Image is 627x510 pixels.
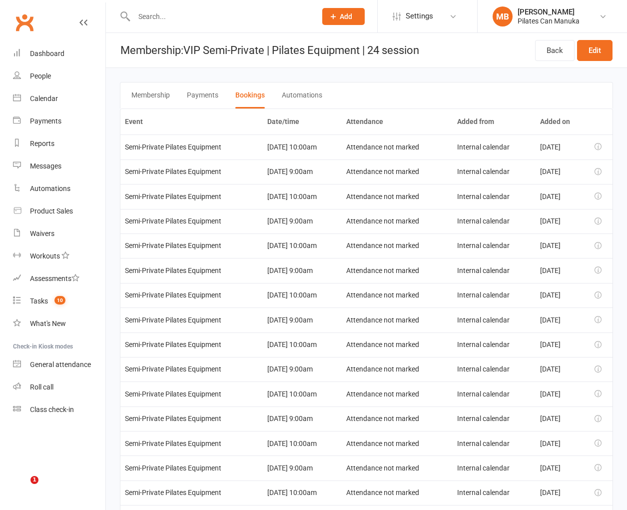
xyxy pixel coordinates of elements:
[120,357,263,381] td: Semi-Private Pilates Equipment
[263,307,342,332] td: [DATE] 9:00am
[235,82,265,108] button: Bookings
[13,110,105,132] a: Payments
[13,42,105,65] a: Dashboard
[120,406,263,431] td: Semi-Private Pilates Equipment
[30,139,54,147] div: Reports
[536,209,588,233] td: [DATE]
[13,200,105,222] a: Product Sales
[536,159,588,184] td: [DATE]
[536,134,588,159] td: [DATE]
[263,381,342,406] td: [DATE] 10:00am
[536,455,588,480] td: [DATE]
[282,82,322,108] button: Automations
[342,258,453,282] td: Attendance not marked
[535,40,575,61] a: Back
[263,332,342,357] td: [DATE] 10:00am
[453,480,536,505] td: Internal calendar
[340,12,352,20] span: Add
[263,455,342,480] td: [DATE] 9:00am
[536,480,588,505] td: [DATE]
[453,109,536,134] th: Added from
[342,480,453,505] td: Attendance not marked
[30,184,70,192] div: Automations
[120,159,263,184] td: Semi-Private Pilates Equipment
[518,16,580,25] div: Pilates Can Manuka
[13,353,105,376] a: General attendance kiosk mode
[536,406,588,431] td: [DATE]
[13,267,105,290] a: Assessments
[13,245,105,267] a: Workouts
[536,258,588,282] td: [DATE]
[342,381,453,406] td: Attendance not marked
[131,82,170,108] button: Membership
[263,209,342,233] td: [DATE] 9:00am
[342,233,453,258] td: Attendance not marked
[342,307,453,332] td: Attendance not marked
[30,162,61,170] div: Messages
[518,7,580,16] div: [PERSON_NAME]
[120,283,263,307] td: Semi-Private Pilates Equipment
[30,383,53,391] div: Roll call
[453,406,536,431] td: Internal calendar
[453,209,536,233] td: Internal calendar
[13,155,105,177] a: Messages
[13,87,105,110] a: Calendar
[12,10,37,35] a: Clubworx
[120,332,263,357] td: Semi-Private Pilates Equipment
[263,357,342,381] td: [DATE] 9:00am
[263,109,342,134] th: Date/time
[13,222,105,245] a: Waivers
[30,297,48,305] div: Tasks
[30,476,38,484] span: 1
[13,376,105,398] a: Roll call
[453,332,536,357] td: Internal calendar
[13,177,105,200] a: Automations
[10,476,34,500] iframe: Intercom live chat
[536,307,588,332] td: [DATE]
[120,381,263,406] td: Semi-Private Pilates Equipment
[120,109,263,134] th: Event
[342,134,453,159] td: Attendance not marked
[342,184,453,208] td: Attendance not marked
[536,109,588,134] th: Added on
[342,357,453,381] td: Attendance not marked
[263,159,342,184] td: [DATE] 9:00am
[342,431,453,455] td: Attendance not marked
[120,455,263,480] td: Semi-Private Pilates Equipment
[453,233,536,258] td: Internal calendar
[493,6,513,26] div: MB
[406,5,433,27] span: Settings
[342,283,453,307] td: Attendance not marked
[30,207,73,215] div: Product Sales
[106,33,419,67] h1: Membership: VIP Semi-Private | Pilates Equipment | 24 session
[453,283,536,307] td: Internal calendar
[263,406,342,431] td: [DATE] 9:00am
[536,431,588,455] td: [DATE]
[13,132,105,155] a: Reports
[342,406,453,431] td: Attendance not marked
[453,307,536,332] td: Internal calendar
[536,332,588,357] td: [DATE]
[263,258,342,282] td: [DATE] 9:00am
[536,283,588,307] td: [DATE]
[120,258,263,282] td: Semi-Private Pilates Equipment
[577,40,613,61] a: Edit
[13,312,105,335] a: What's New
[536,381,588,406] td: [DATE]
[536,233,588,258] td: [DATE]
[342,109,453,134] th: Attendance
[13,290,105,312] a: Tasks 10
[453,431,536,455] td: Internal calendar
[54,296,65,304] span: 10
[30,49,64,57] div: Dashboard
[453,357,536,381] td: Internal calendar
[30,319,66,327] div: What's New
[120,134,263,159] td: Semi-Private Pilates Equipment
[30,274,79,282] div: Assessments
[13,398,105,421] a: Class kiosk mode
[536,184,588,208] td: [DATE]
[453,455,536,480] td: Internal calendar
[120,233,263,258] td: Semi-Private Pilates Equipment
[120,184,263,208] td: Semi-Private Pilates Equipment
[453,134,536,159] td: Internal calendar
